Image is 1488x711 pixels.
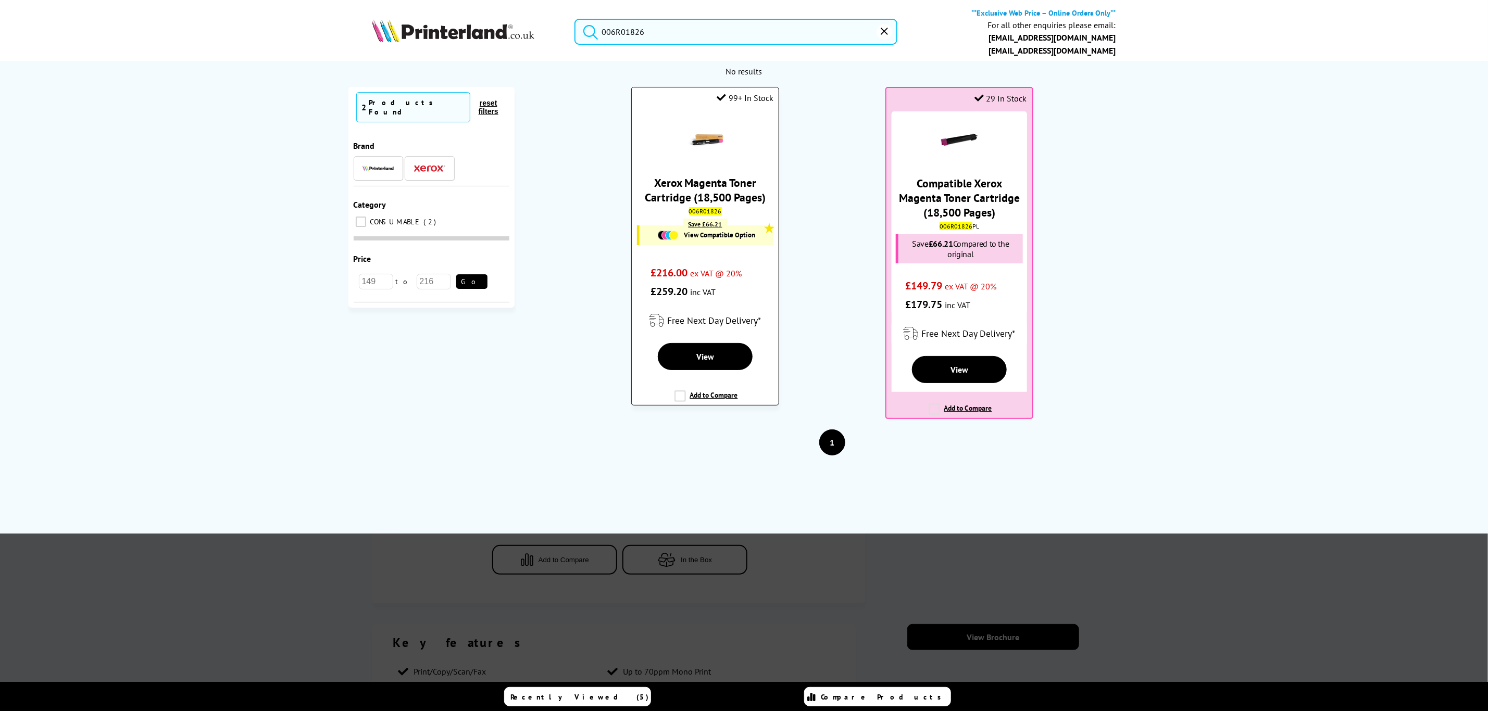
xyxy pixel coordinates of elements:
div: 99+ In Stock [717,93,773,103]
span: to [393,277,417,286]
span: Free Next Day Delivery* [922,327,1016,339]
img: Printerland Logo [372,19,534,42]
a: Printerland Logo [372,19,561,44]
input: Search product or b [574,19,897,45]
span: Brand [354,141,375,151]
span: View [951,364,968,375]
label: Add to Compare [929,403,992,423]
img: Xerox-006R01826-Magenta-Toner-Small.gif [687,121,723,158]
button: reset filters [470,98,507,116]
input: CONSUMABLE 2 [356,217,366,227]
mark: 006R01826 [940,222,972,230]
span: ex VAT @ 20% [691,268,742,278]
div: Products Found [369,98,465,117]
div: modal_delivery [637,306,773,335]
span: View Compatible Option [684,231,755,239]
a: View Compatible Option [645,231,768,240]
span: £149.79 [905,279,942,293]
span: inc VAT [691,287,716,297]
span: View [696,351,714,362]
img: Printerland [362,166,394,171]
img: Xerox [414,165,445,172]
input: 216 [417,274,451,289]
div: Save £66.21 [683,219,728,230]
span: 2 [362,102,367,112]
span: Price [354,253,371,264]
b: **Exclusive Web Price – Online Orders Only** [972,8,1116,18]
img: Cartridges [658,231,679,240]
div: PL [894,222,1024,230]
div: Save Compared to the original [896,234,1022,263]
div: For all other enquiries please email: [988,20,1116,30]
span: £179.75 [905,298,942,311]
span: Category [354,199,386,210]
div: No results [362,66,1126,77]
a: View [912,356,1007,383]
a: [EMAIL_ADDRESS][DOMAIN_NAME] [989,45,1116,56]
span: £66.21 [929,238,953,249]
a: View [658,343,753,370]
span: 2 [424,217,439,226]
input: 149 [359,274,393,289]
mark: 006R01826 [689,207,722,215]
a: Compare Products [804,687,951,706]
a: Compatible Xerox Magenta Toner Cartridge (18,500 Pages) [899,176,1020,220]
a: Recently Viewed (5) [504,687,651,706]
span: CONSUMABLE [368,217,423,226]
span: Free Next Day Delivery* [668,314,761,326]
span: Recently Viewed (5) [511,692,649,702]
span: £259.20 [651,285,688,298]
div: modal_delivery [892,319,1027,348]
label: Add to Compare [674,390,738,410]
a: [EMAIL_ADDRESS][DOMAIN_NAME] [989,32,1116,43]
span: Compare Products [821,692,947,702]
span: £216.00 [651,266,688,280]
span: inc VAT [945,300,970,310]
span: ex VAT @ 20% [945,281,996,291]
div: 29 In Stock [974,93,1027,104]
button: Go [456,274,487,289]
img: K15911ZA-small.gif [941,122,978,158]
a: Xerox Magenta Toner Cartridge (18,500 Pages) [645,175,766,205]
